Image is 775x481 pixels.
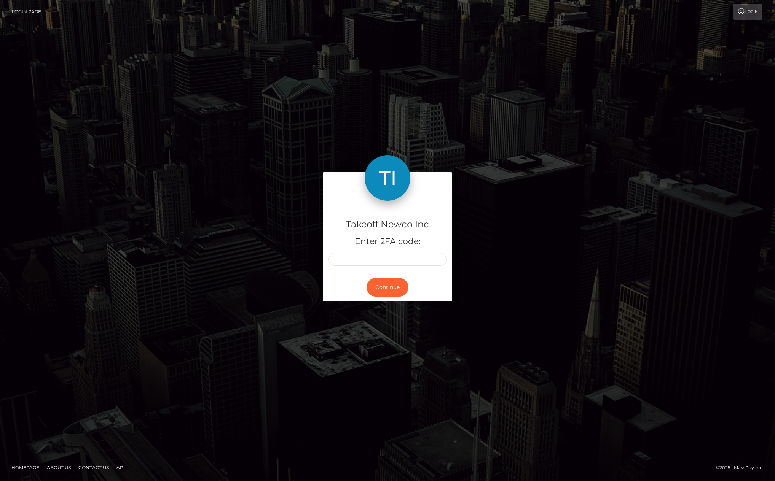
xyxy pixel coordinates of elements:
div: © 2025 , MassPay Inc. [716,464,769,472]
a: Login [733,4,762,20]
h5: Enter 2FA code: [328,236,447,248]
h4: Takeoff Newco Inc [328,218,447,231]
a: Contact Us [75,462,112,473]
a: About Us [44,462,74,473]
a: API [113,462,128,473]
img: Takeoff Newco Inc [365,155,410,201]
a: Login Page [12,4,41,20]
a: Homepage [8,462,42,473]
button: Continue [367,278,408,297]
